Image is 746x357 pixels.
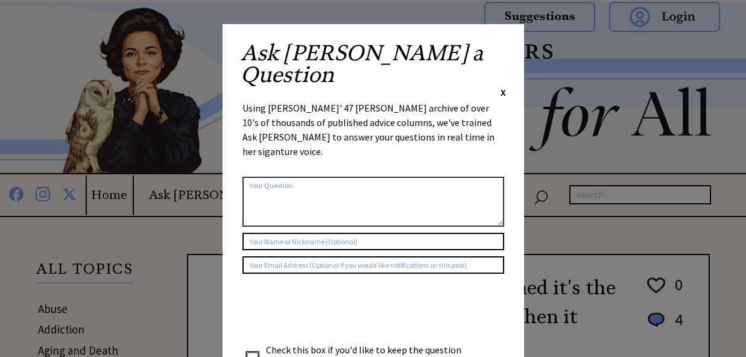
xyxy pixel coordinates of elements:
span: X [501,86,506,98]
input: Your Name or Nickname (Optional) [242,233,504,250]
h2: Ask [PERSON_NAME] a Question [241,42,506,86]
input: Your Email Address (Optional if you would like notifications on this post) [242,256,504,274]
div: Using [PERSON_NAME]' 47 [PERSON_NAME] archive of over 10's of thousands of published advice colum... [242,101,504,171]
iframe: reCAPTCHA [242,286,426,333]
